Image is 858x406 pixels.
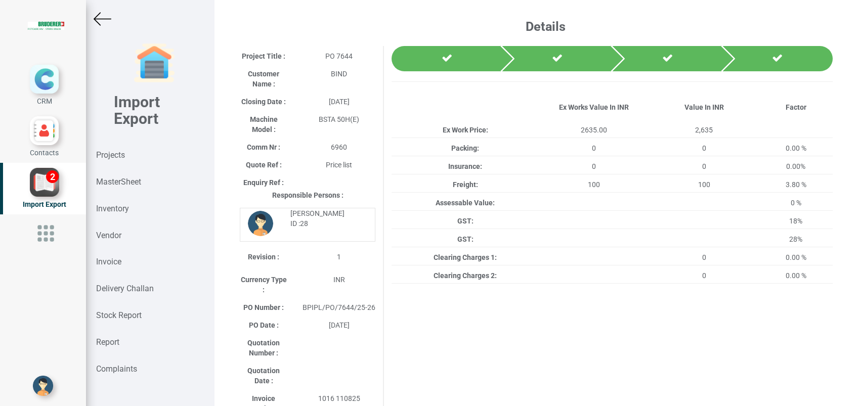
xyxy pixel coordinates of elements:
[331,70,347,78] span: BIND
[96,204,129,213] strong: Inventory
[526,19,566,34] b: Details
[249,320,279,330] label: PO Date :
[23,200,66,208] span: Import Export
[588,181,600,189] span: 100
[592,144,596,152] span: 0
[559,102,629,112] label: Ex Works Value In INR
[96,231,121,240] strong: Vendor
[695,126,713,134] span: 2,635
[592,162,596,170] span: 0
[786,102,806,112] label: Factor
[114,93,160,127] b: Import Export
[96,150,125,160] strong: Projects
[240,114,287,134] label: Machine Model :
[241,97,286,107] label: Closing Date :
[283,208,368,229] div: [PERSON_NAME] ID :
[457,216,474,226] label: GST:
[318,394,360,402] span: 1016 110825
[46,170,59,183] div: 2
[786,253,806,261] span: 0.00 %
[240,338,287,358] label: Quotation Number :
[448,161,482,171] label: Insurance:
[786,144,806,152] span: 0.00 %
[96,337,119,347] strong: Report
[303,303,375,311] span: BPIPL/PO/7644/25-26
[247,142,280,152] label: Comm Nr :
[789,217,802,225] span: 18%
[702,253,706,261] span: 0
[702,162,706,170] span: 0
[248,211,273,236] img: DP
[243,177,284,188] label: Enquiry Ref :
[96,364,137,374] strong: Complaints
[786,181,806,189] span: 3.80 %
[300,219,308,228] strong: 28
[272,190,344,200] label: Responsible Persons :
[325,52,353,60] span: PO 7644
[684,102,724,112] label: Value In INR
[240,366,287,386] label: Quotation Date :
[434,270,497,281] label: Clearing Charges 2:
[240,69,287,89] label: Customer Name :
[37,97,52,105] span: CRM
[329,98,350,106] span: [DATE]
[96,284,154,293] strong: Delivery Challan
[30,149,59,157] span: Contacts
[96,257,121,266] strong: Invoice
[702,272,706,280] span: 0
[134,43,175,83] img: garage-closed.png
[319,115,359,123] span: BSTA 50H(E)
[337,253,341,261] span: 1
[791,199,801,207] span: 0 %
[326,161,352,169] span: Price list
[789,235,802,243] span: 28%
[96,177,141,187] strong: MasterSheet
[242,51,285,61] label: Project Title :
[786,272,806,280] span: 0.00 %
[248,252,279,262] label: Revision :
[246,160,282,170] label: Quote Ref :
[698,181,710,189] span: 100
[240,275,287,295] label: Currency Type :
[443,125,488,135] label: Ex Work Price:
[453,179,478,190] label: Freight:
[331,143,347,151] span: 6960
[451,143,479,153] label: Packing:
[457,234,474,244] label: GST:
[329,321,350,329] span: [DATE]
[786,162,805,170] span: 0.00%
[702,144,706,152] span: 0
[436,198,495,208] label: Assessable Value:
[96,310,142,320] strong: Stock Report
[581,126,607,134] span: 2635.00
[333,276,345,284] span: INR
[434,252,497,262] label: Clearing Charges 1:
[243,302,284,312] label: PO Number :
